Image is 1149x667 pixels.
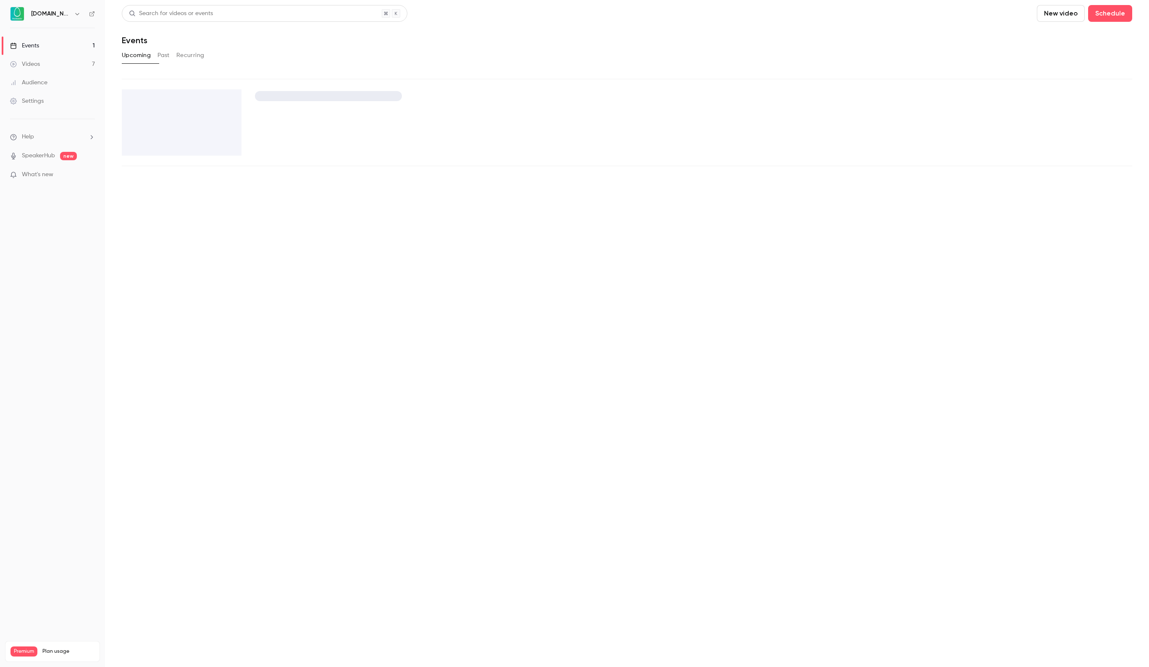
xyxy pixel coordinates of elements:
span: new [60,152,77,160]
span: What's new [22,170,53,179]
button: Upcoming [122,49,151,62]
button: New video [1037,5,1085,22]
a: SpeakerHub [22,151,55,160]
div: Search for videos or events [129,9,213,18]
div: Events [10,42,39,50]
h6: [DOMAIN_NAME] [31,10,71,18]
div: Settings [10,97,44,105]
span: Help [22,133,34,141]
div: Audience [10,78,47,87]
span: Plan usage [42,648,94,655]
li: help-dropdown-opener [10,133,95,141]
button: Past [157,49,170,62]
h1: Events [122,35,147,45]
div: Videos [10,60,40,68]
span: Premium [10,646,37,657]
button: Schedule [1088,5,1132,22]
img: Avokaado.io [10,7,24,21]
button: Recurring [176,49,205,62]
